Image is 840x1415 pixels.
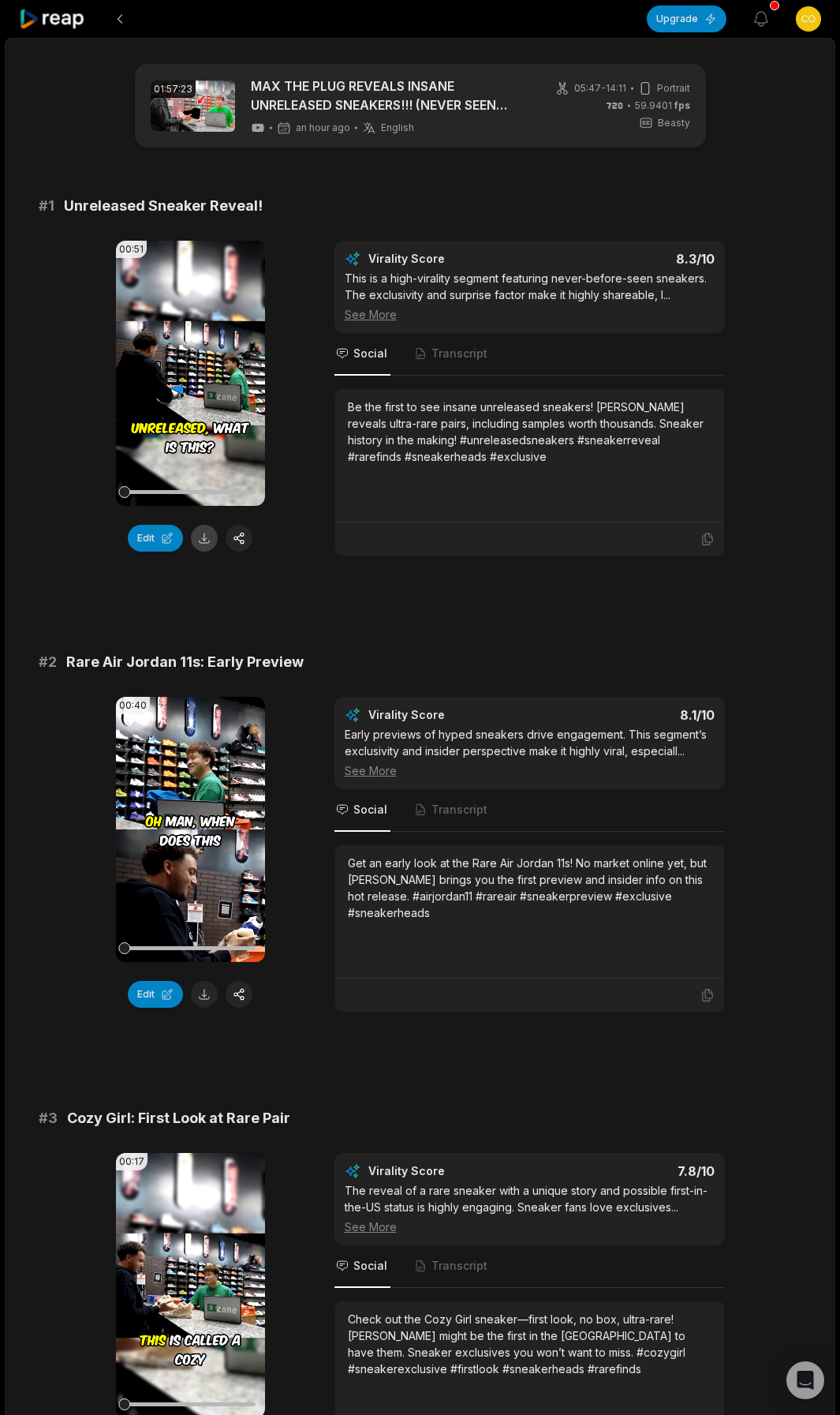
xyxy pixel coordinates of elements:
[353,1258,387,1274] span: Social
[658,116,690,130] span: Beasty
[334,333,725,376] nav: Tabs
[66,651,304,673] span: Rare Air Jordan 11s: Early Preview
[368,251,538,267] div: Virality Score
[67,1107,290,1129] span: Cozy Girl: First Look at Rare Pair
[674,99,690,111] span: fps
[39,195,54,217] span: # 1
[345,1218,715,1235] div: See More
[128,981,183,1008] button: Edit
[345,270,715,323] div: This is a high-virality segment featuring never-before-seen sneakers. The exclusivity and surpris...
[657,81,690,95] span: Portrait
[786,1361,824,1399] div: Open Intercom Messenger
[431,1258,487,1274] span: Transcript
[431,346,487,361] span: Transcript
[348,399,711,465] div: Be the first to see insane unreleased sneakers! [PERSON_NAME] reveals ultra-rare pairs, including...
[128,525,183,552] button: Edit
[345,1182,715,1235] div: The reveal of a rare sneaker with a unique story and possible first-in-the-US status is highly en...
[545,707,715,723] div: 8.1 /10
[353,346,387,361] span: Social
[368,707,538,723] div: Virality Score
[116,241,265,506] video: Your browser does not support mp4 format.
[348,855,711,921] div: Get an early look at the Rare Air Jordan 11s! No market online yet, but [PERSON_NAME] brings you ...
[296,122,350,134] span: an hour ago
[381,122,414,134] span: English
[353,802,387,818] span: Social
[334,1245,725,1288] nav: Tabs
[251,77,523,114] a: MAX THE PLUG REVEALS INSANE UNRELEASED SNEAKERS!!! (NEVER SEEN BEFORE)
[635,99,690,113] span: 59.9401
[39,1107,58,1129] span: # 3
[345,306,715,323] div: See More
[545,1163,715,1179] div: 7.8 /10
[431,802,487,818] span: Transcript
[348,1311,711,1377] div: Check out the Cozy Girl sneaker—first look, no box, ultra-rare! [PERSON_NAME] might be the first ...
[368,1163,538,1179] div: Virality Score
[64,195,263,217] span: Unreleased Sneaker Reveal!
[39,651,57,673] span: # 2
[345,726,715,779] div: Early previews of hyped sneakers drive engagement. This segment’s exclusivity and insider perspec...
[574,81,626,95] span: 05:47 - 14:11
[116,697,265,962] video: Your browser does not support mp4 format.
[345,762,715,779] div: See More
[545,251,715,267] div: 8.3 /10
[647,6,726,32] button: Upgrade
[334,789,725,832] nav: Tabs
